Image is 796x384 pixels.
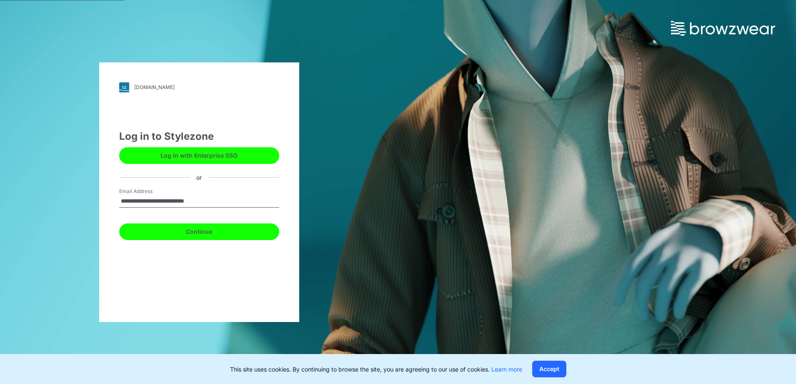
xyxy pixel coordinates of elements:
[119,147,279,164] button: Log in with Enterprise SSO
[119,82,129,92] img: svg+xml;base64,PHN2ZyB3aWR0aD0iMjgiIGhlaWdodD0iMjgiIHZpZXdCb3g9IjAgMCAyOCAyOCIgZmlsbD0ibm9uZSIgeG...
[119,129,279,144] div: Log in to Stylezone
[119,82,279,92] a: [DOMAIN_NAME]
[134,84,175,90] div: [DOMAIN_NAME]
[119,223,279,240] button: Continue
[532,361,566,377] button: Accept
[119,188,178,195] label: Email Address
[190,173,208,182] div: or
[491,366,522,373] a: Learn more
[230,365,522,374] p: This site uses cookies. By continuing to browse the site, you are agreeing to our use of cookies.
[671,21,775,36] img: browzwear-logo.73288ffb.svg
